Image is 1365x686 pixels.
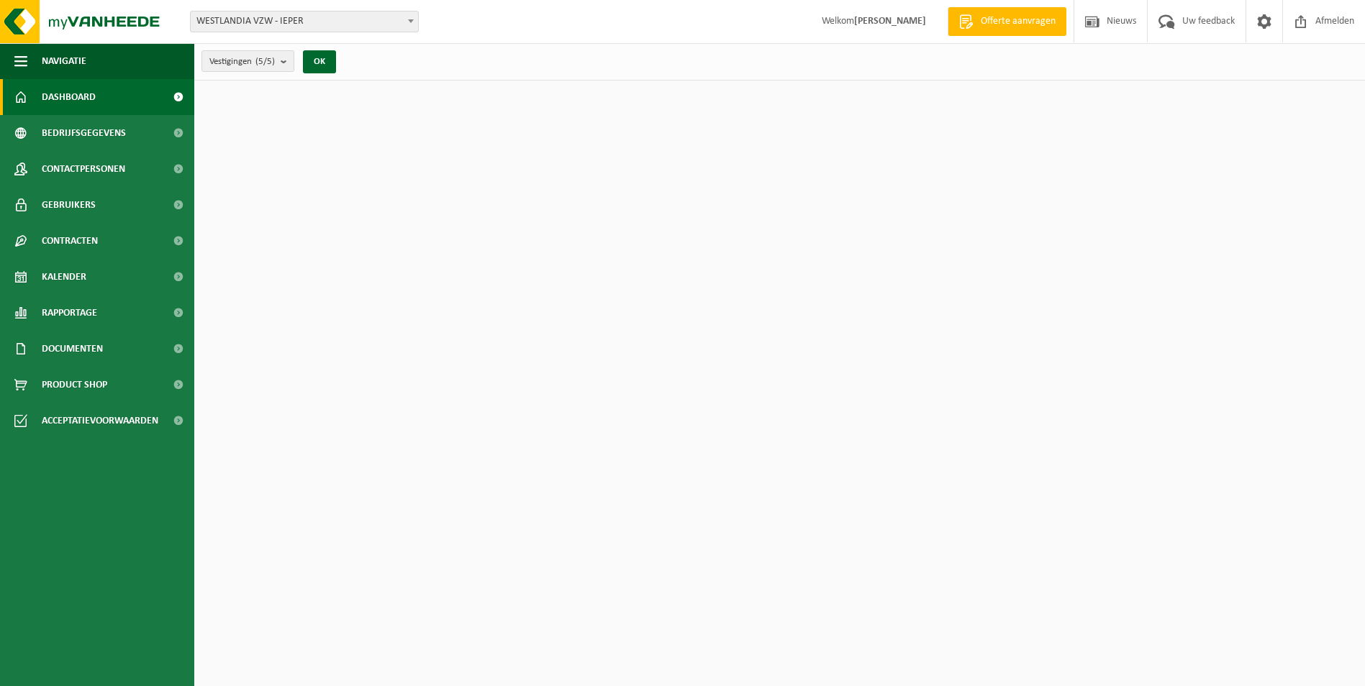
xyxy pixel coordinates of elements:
[42,43,86,79] span: Navigatie
[42,403,158,439] span: Acceptatievoorwaarden
[190,11,419,32] span: WESTLANDIA VZW - IEPER
[42,187,96,223] span: Gebruikers
[42,151,125,187] span: Contactpersonen
[854,16,926,27] strong: [PERSON_NAME]
[42,331,103,367] span: Documenten
[42,115,126,151] span: Bedrijfsgegevens
[42,259,86,295] span: Kalender
[977,14,1059,29] span: Offerte aanvragen
[209,51,275,73] span: Vestigingen
[42,79,96,115] span: Dashboard
[255,57,275,66] count: (5/5)
[201,50,294,72] button: Vestigingen(5/5)
[948,7,1066,36] a: Offerte aanvragen
[42,295,97,331] span: Rapportage
[303,50,336,73] button: OK
[42,367,107,403] span: Product Shop
[191,12,418,32] span: WESTLANDIA VZW - IEPER
[42,223,98,259] span: Contracten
